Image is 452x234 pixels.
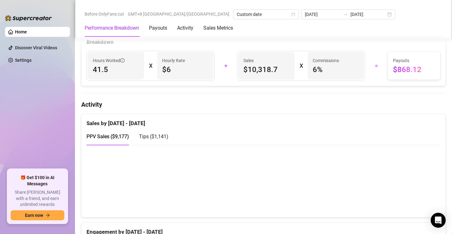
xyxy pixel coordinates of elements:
[343,12,348,17] span: swap-right
[162,65,208,75] span: $6
[300,61,303,71] div: X
[177,24,193,32] div: Activity
[139,134,168,139] span: Tips ( $1,141 )
[149,24,167,32] div: Payouts
[25,213,43,218] span: Earn now
[46,213,50,217] span: arrow-right
[313,65,359,75] span: 6 %
[237,10,295,19] span: Custom date
[85,9,124,19] span: Before OnlyFans cut
[243,65,290,75] span: $10,318.7
[85,24,139,32] div: Performance Breakdown
[81,100,446,109] h4: Activity
[87,38,440,46] div: Breakdown
[149,61,152,71] div: X
[15,45,57,50] a: Discover Viral Videos
[15,58,32,63] a: Settings
[11,175,64,187] span: 🎁 Get $100 in AI Messages
[343,12,348,17] span: to
[393,57,435,64] span: Payouts
[93,57,125,64] span: Hours Worked
[393,65,435,75] span: $868.12
[11,210,64,220] button: Earn nowarrow-right
[11,189,64,208] span: Share [PERSON_NAME] with a friend, and earn unlimited rewards
[93,65,139,75] span: 41.5
[5,15,52,21] img: logo-BBDzfeDw.svg
[120,58,125,63] span: info-circle
[128,9,229,19] span: GMT+8 [GEOGRAPHIC_DATA]/[GEOGRAPHIC_DATA]
[291,12,295,16] span: calendar
[87,134,129,139] span: PPV Sales ( $9,177 )
[243,57,290,64] span: Sales
[87,114,440,128] div: Sales by [DATE] - [DATE]
[15,29,27,34] a: Home
[313,57,339,64] article: Commissions
[431,213,446,228] div: Open Intercom Messenger
[350,11,386,18] input: End date
[218,61,233,71] div: +
[369,61,384,71] div: =
[162,57,185,64] article: Hourly Rate
[305,11,340,18] input: Start date
[203,24,233,32] div: Sales Metrics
